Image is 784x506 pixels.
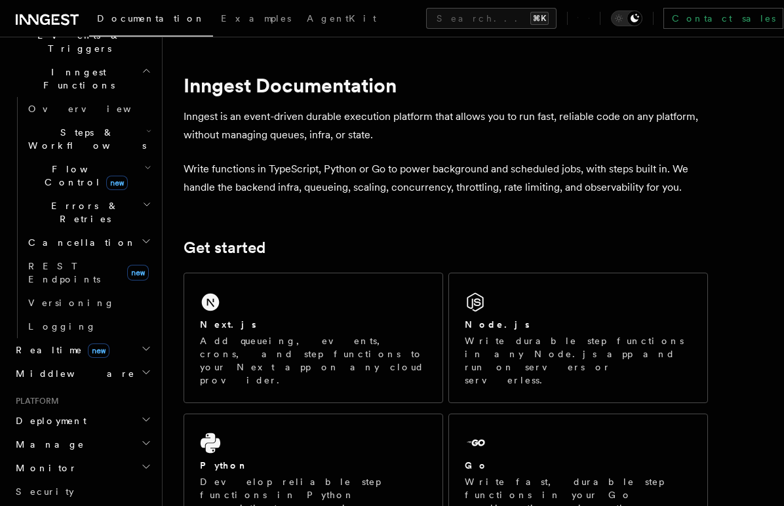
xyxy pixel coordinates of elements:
button: Events & Triggers [10,24,154,60]
a: REST Endpointsnew [23,254,154,291]
button: Search...⌘K [426,8,557,29]
kbd: ⌘K [530,12,549,25]
button: Deployment [10,409,154,433]
button: Middleware [10,362,154,385]
button: Manage [10,433,154,456]
p: Write durable step functions in any Node.js app and run on servers or serverless. [465,334,692,387]
span: Cancellation [23,236,136,249]
span: Errors & Retries [23,199,142,225]
span: Overview [28,104,163,114]
span: Inngest Functions [10,66,142,92]
span: new [88,343,109,358]
button: Realtimenew [10,338,154,362]
button: Flow Controlnew [23,157,154,194]
a: Logging [23,315,154,338]
a: Documentation [89,4,213,37]
a: Examples [213,4,299,35]
span: AgentKit [307,13,376,24]
h2: Node.js [465,318,530,331]
p: Add queueing, events, crons, and step functions to your Next app on any cloud provider. [200,334,427,387]
a: Contact sales [663,8,783,29]
span: Flow Control [23,163,144,189]
p: Inngest is an event-driven durable execution platform that allows you to run fast, reliable code ... [184,107,708,144]
span: Realtime [10,343,109,357]
span: new [127,265,149,281]
span: Steps & Workflows [23,126,146,152]
a: Next.jsAdd queueing, events, crons, and step functions to your Next app on any cloud provider. [184,273,443,403]
span: Security [16,486,74,497]
h2: Next.js [200,318,256,331]
span: Manage [10,438,85,451]
span: Examples [221,13,291,24]
p: Write functions in TypeScript, Python or Go to power background and scheduled jobs, with steps bu... [184,160,708,197]
span: Logging [28,321,96,332]
button: Inngest Functions [10,60,154,97]
span: Platform [10,396,59,406]
span: Events & Triggers [10,29,143,55]
span: Versioning [28,298,115,308]
a: Get started [184,239,265,257]
a: Versioning [23,291,154,315]
button: Cancellation [23,231,154,254]
div: Inngest Functions [10,97,154,338]
span: Monitor [10,461,77,475]
a: Node.jsWrite durable step functions in any Node.js app and run on servers or serverless. [448,273,708,403]
span: Documentation [97,13,205,24]
button: Monitor [10,456,154,480]
h2: Python [200,459,248,472]
h2: Go [465,459,488,472]
button: Errors & Retries [23,194,154,231]
a: Security [10,480,154,503]
button: Steps & Workflows [23,121,154,157]
a: Overview [23,97,154,121]
span: REST Endpoints [28,261,100,284]
a: AgentKit [299,4,384,35]
button: Toggle dark mode [611,10,642,26]
span: new [106,176,128,190]
span: Deployment [10,414,87,427]
span: Middleware [10,367,135,380]
h1: Inngest Documentation [184,73,708,97]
